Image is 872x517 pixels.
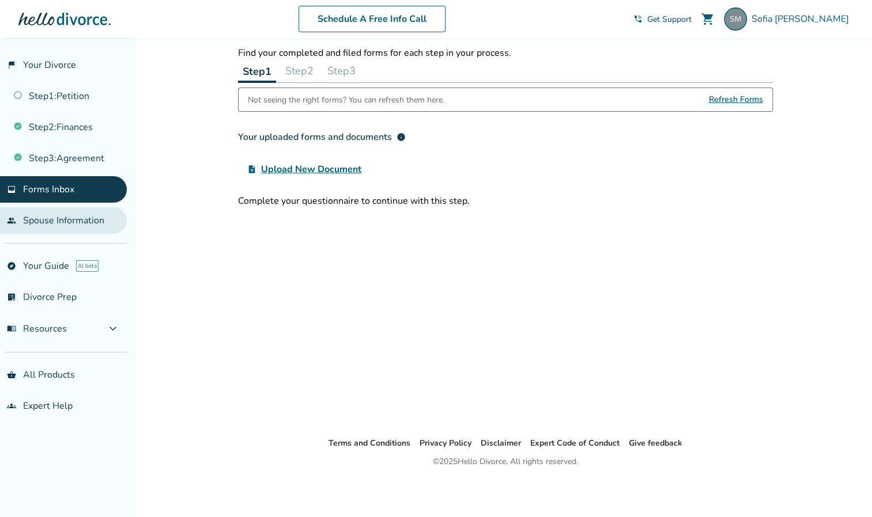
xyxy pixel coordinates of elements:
[238,195,773,207] div: Complete your questionnaire to continue with this step.
[633,14,692,25] a: phone_in_talkGet Support
[7,216,16,225] span: people
[814,462,872,517] iframe: Chat Widget
[647,14,692,25] span: Get Support
[7,322,67,335] span: Resources
[238,47,773,59] p: Find your completed and filed forms for each step in your process.
[724,7,747,31] img: sofia.smith1166@gmail.com
[23,183,74,196] span: Forms Inbox
[633,14,643,24] span: phone_in_talk
[76,260,99,272] span: AI beta
[7,185,16,194] span: inbox
[7,370,16,379] span: shopping_basket
[629,436,682,450] li: Give feedback
[752,13,854,25] span: Sofia [PERSON_NAME]
[281,59,318,82] button: Step2
[481,436,521,450] li: Disclaimer
[261,162,361,176] span: Upload New Document
[709,88,763,111] span: Refresh Forms
[238,59,276,83] button: Step1
[7,60,16,70] span: flag_2
[248,88,444,111] div: Not seeing the right forms? You can refresh them here.
[433,455,578,469] div: © 2025 Hello Divorce. All rights reserved.
[530,438,620,448] a: Expert Code of Conduct
[397,132,406,142] span: info
[701,12,715,26] span: shopping_cart
[299,6,446,32] a: Schedule A Free Info Call
[420,438,471,448] a: Privacy Policy
[323,59,360,82] button: Step3
[238,130,406,144] div: Your uploaded forms and documents
[106,322,120,336] span: expand_more
[7,324,16,333] span: menu_book
[329,438,410,448] a: Terms and Conditions
[247,165,256,174] span: upload_file
[7,261,16,271] span: explore
[7,401,16,410] span: groups
[7,292,16,302] span: list_alt_check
